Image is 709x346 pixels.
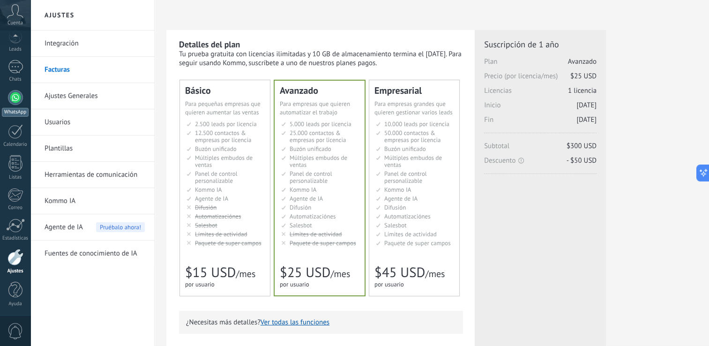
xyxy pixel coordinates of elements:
span: Agente de IA [45,214,83,241]
span: Licencias [484,86,597,101]
div: Básico [185,86,265,95]
span: Para empresas que quieren automatizar el trabajo [280,100,350,116]
span: [DATE] [576,101,597,110]
span: Automatizaciónes [384,212,431,220]
span: Agente de IA [195,195,228,203]
li: Fuentes de conocimiento de IA [30,241,154,266]
li: Ajustes Generales [30,83,154,109]
li: Integración [30,30,154,57]
span: Precio (por licencia/mes) [484,72,597,86]
span: Buzón unificado [384,145,426,153]
li: Agente de IA [30,214,154,241]
div: WhatsApp [2,108,29,117]
span: 5.000 leads por licencia [290,120,351,128]
span: Automatizaciónes [195,212,241,220]
span: Salesbot [290,221,312,229]
div: Ajustes [2,268,29,274]
a: Facturas [45,57,145,83]
span: Difusión [384,203,406,211]
span: Fin [484,115,597,130]
span: Panel de control personalizable [195,170,238,185]
div: Chats [2,76,29,83]
span: Agente de IA [290,195,323,203]
span: Límites de actividad [195,230,247,238]
span: Automatizaciónes [290,212,336,220]
span: 25.000 contactos & empresas por licencia [290,129,346,144]
span: por usuario [280,280,309,288]
div: Listas [2,174,29,181]
div: Ayuda [2,301,29,307]
span: Paquete de super campos [290,239,356,247]
span: Agente de IA [384,195,418,203]
div: Calendario [2,142,29,148]
span: Kommo IA [384,186,411,194]
span: Avanzado [568,57,597,66]
span: Panel de control personalizable [384,170,427,185]
span: Cuenta [7,20,23,26]
a: Fuentes de conocimiento de IA [45,241,145,267]
span: 1 licencia [568,86,597,95]
a: Agente de IA Pruébalo ahora! [45,214,145,241]
span: 10.000 leads por licencia [384,120,449,128]
div: Leads [2,46,29,53]
a: Usuarios [45,109,145,135]
span: Plan [484,57,597,72]
span: Paquete de super campos [384,239,451,247]
a: Ajustes Generales [45,83,145,109]
span: Kommo IA [195,186,222,194]
a: Integración [45,30,145,57]
span: /mes [330,268,350,280]
span: Pruébalo ahora! [96,222,145,232]
span: $45 USD [374,263,425,281]
span: Buzón unificado [195,145,237,153]
span: Kommo IA [290,186,316,194]
span: Límites de actividad [384,230,437,238]
a: Plantillas [45,135,145,162]
li: Facturas [30,57,154,83]
span: Buzón unificado [290,145,331,153]
span: Descuento [484,156,597,165]
span: 12.500 contactos & empresas por licencia [195,129,251,144]
span: Límites de actividad [290,230,342,238]
span: $15 USD [185,263,236,281]
div: Tu prueba gratuita con licencias ilimitadas y 10 GB de almacenamiento termina el [DATE]. Para seg... [179,50,463,68]
span: Salesbot [384,221,407,229]
span: Múltiples embudos de ventas [195,154,253,169]
span: Paquete de super campos [195,239,261,247]
span: por usuario [185,280,215,288]
span: Panel de control personalizable [290,170,332,185]
span: [DATE] [576,115,597,124]
span: Para pequeñas empresas que quieren aumentar las ventas [185,100,261,116]
span: 2.500 leads por licencia [195,120,257,128]
li: Herramientas de comunicación [30,162,154,188]
li: Kommo IA [30,188,154,214]
div: Empresarial [374,86,454,95]
span: $25 USD [570,72,597,81]
button: Ver todas las funciones [261,318,329,327]
span: 50.000 contactos & empresas por licencia [384,129,440,144]
span: Para empresas grandes que quieren gestionar varios leads [374,100,453,116]
span: Difusión [290,203,311,211]
b: Detalles del plan [179,39,240,50]
span: Múltiples embudos de ventas [290,154,347,169]
span: - $50 USD [567,156,597,165]
span: Difusión [195,203,216,211]
span: $300 USD [567,142,597,150]
div: Correo [2,205,29,211]
span: /mes [425,268,445,280]
span: Inicio [484,101,597,115]
p: ¿Necesitas más detalles? [186,318,456,327]
a: Kommo IA [45,188,145,214]
span: por usuario [374,280,404,288]
span: $25 USD [280,263,330,281]
div: Avanzado [280,86,359,95]
div: Estadísticas [2,235,29,241]
li: Usuarios [30,109,154,135]
span: Salesbot [195,221,217,229]
li: Plantillas [30,135,154,162]
span: Subtotal [484,142,597,156]
span: Suscripción de 1 año [484,39,597,50]
span: Múltiples embudos de ventas [384,154,442,169]
a: Herramientas de comunicación [45,162,145,188]
span: /mes [236,268,255,280]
